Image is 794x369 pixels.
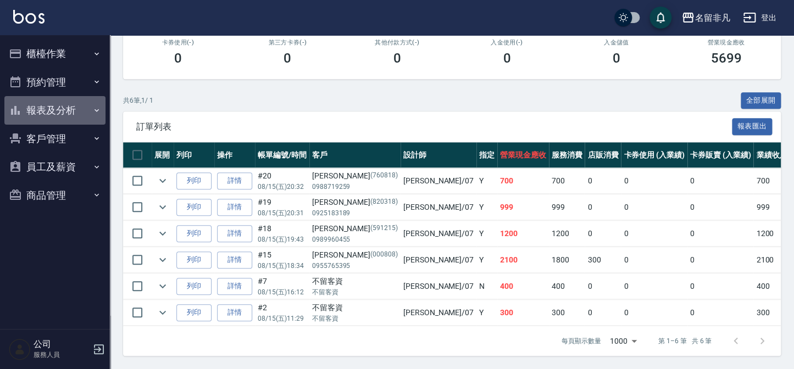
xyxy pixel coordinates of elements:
td: 300 [497,300,549,326]
div: 名留非凡 [695,11,730,25]
p: 0989960455 [312,234,398,244]
button: expand row [154,251,171,268]
td: 700 [549,168,585,194]
div: [PERSON_NAME] [312,249,398,261]
td: N [476,273,497,299]
td: 999 [497,194,549,220]
td: [PERSON_NAME] /07 [401,221,476,247]
td: 1200 [753,221,790,247]
img: Logo [13,10,45,24]
td: 999 [753,194,790,220]
img: Person [9,338,31,360]
button: 員工及薪資 [4,153,106,181]
button: 列印 [176,225,212,242]
td: 2100 [753,247,790,273]
p: 不留客資 [312,287,398,297]
p: (820318) [370,197,398,208]
td: [PERSON_NAME] /07 [401,168,476,194]
td: #7 [255,273,309,299]
p: (591215) [370,223,398,234]
button: 全部展開 [741,92,781,109]
a: 詳情 [217,304,252,321]
td: Y [476,168,497,194]
td: 999 [549,194,585,220]
td: 0 [687,194,754,220]
a: 詳情 [217,278,252,295]
td: [PERSON_NAME] /07 [401,273,476,299]
button: 列印 [176,172,212,189]
td: 0 [585,221,621,247]
th: 操作 [214,142,255,168]
td: Y [476,194,497,220]
td: 0 [585,300,621,326]
div: 不留客資 [312,302,398,314]
td: 700 [497,168,549,194]
td: 0 [687,300,754,326]
th: 帳單編號/時間 [255,142,309,168]
td: 1200 [549,221,585,247]
h2: 其他付款方式(-) [356,39,439,46]
td: 1800 [549,247,585,273]
button: 報表匯出 [732,118,773,135]
td: #2 [255,300,309,326]
a: 詳情 [217,251,252,269]
td: 0 [621,194,687,220]
td: 300 [549,300,585,326]
th: 卡券使用 (入業績) [621,142,687,168]
td: 0 [585,168,621,194]
h2: 入金儲值 [575,39,658,46]
p: (760818) [370,170,398,182]
td: 0 [621,247,687,273]
p: 第 1–6 筆 共 6 筆 [658,336,712,346]
button: 列印 [176,251,212,269]
th: 指定 [476,142,497,168]
button: expand row [154,225,171,242]
td: 400 [497,273,549,299]
td: 0 [621,221,687,247]
h2: 卡券使用(-) [136,39,220,46]
button: expand row [154,278,171,294]
td: 400 [549,273,585,299]
th: 店販消費 [585,142,621,168]
button: 登出 [739,8,781,28]
p: 08/15 (五) 18:34 [258,261,307,271]
td: Y [476,221,497,247]
td: 400 [753,273,790,299]
th: 客戶 [309,142,401,168]
td: 1200 [497,221,549,247]
td: 0 [687,247,754,273]
button: 櫃檯作業 [4,40,106,68]
h3: 0 [613,51,620,66]
button: expand row [154,199,171,215]
button: 名留非凡 [677,7,734,29]
button: 報表及分析 [4,96,106,125]
th: 設計師 [401,142,476,168]
td: [PERSON_NAME] /07 [401,300,476,326]
th: 業績收入 [753,142,790,168]
a: 詳情 [217,199,252,216]
h5: 公司 [34,339,90,350]
span: 訂單列表 [136,121,732,132]
td: 700 [753,168,790,194]
td: 0 [585,273,621,299]
h3: 0 [174,51,182,66]
h3: 0 [503,51,510,66]
p: 08/15 (五) 11:29 [258,314,307,323]
div: [PERSON_NAME] [312,170,398,182]
p: (000808) [370,249,398,261]
td: [PERSON_NAME] /07 [401,194,476,220]
a: 報表匯出 [732,121,773,131]
th: 列印 [174,142,214,168]
h3: 0 [393,51,401,66]
td: #20 [255,168,309,194]
td: #15 [255,247,309,273]
td: 0 [687,168,754,194]
h2: 入金使用(-) [465,39,549,46]
td: 0 [687,273,754,299]
h2: 營業現金應收 [685,39,768,46]
td: 300 [585,247,621,273]
p: 不留客資 [312,314,398,323]
td: [PERSON_NAME] /07 [401,247,476,273]
p: 0925183189 [312,208,398,218]
th: 服務消費 [549,142,585,168]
